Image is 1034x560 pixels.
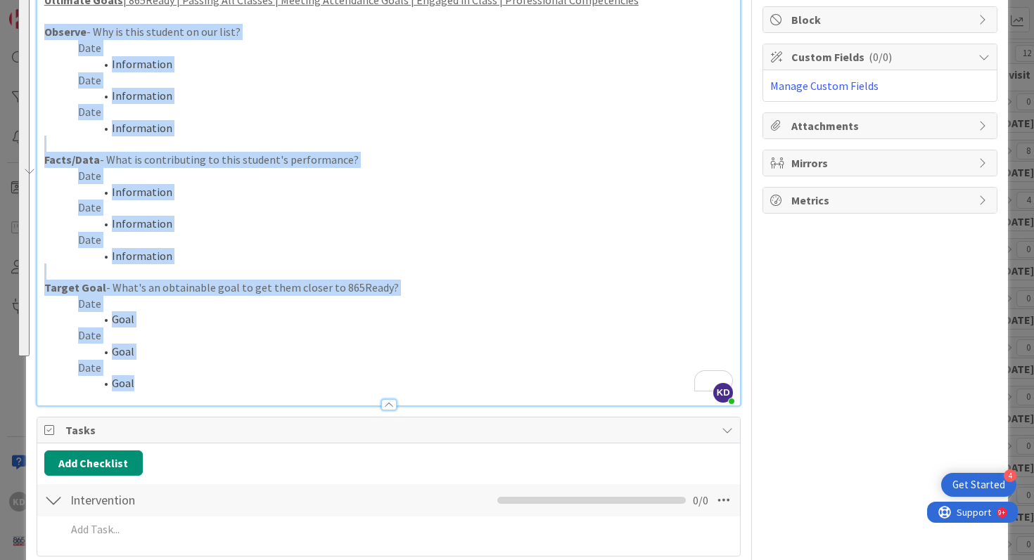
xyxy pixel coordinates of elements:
li: Information [61,184,734,200]
strong: Facts/Data [44,152,100,167]
div: Open Get Started checklist, remaining modules: 4 [941,473,1016,497]
span: Custom Fields [791,48,971,65]
p: Date [44,360,734,376]
li: Information [61,216,734,232]
p: Date [44,168,734,184]
span: Mirrors [791,155,971,171]
li: Goal [61,344,734,360]
span: Support [30,2,64,19]
strong: Observe [44,25,87,39]
p: - What is contributing to this student's performance? [44,152,734,168]
span: ( 0/0 ) [869,50,892,64]
p: - What's an obtainable goal to get them closer to 865Ready? [44,280,734,296]
a: Manage Custom Fields [770,79,879,93]
span: 0 / 0 [693,492,708,509]
li: Information [61,56,734,72]
div: 4 [1004,469,1016,482]
span: KD [713,383,733,403]
p: Date [44,296,734,312]
p: - Why is this student on our list? [44,24,734,40]
li: Goal [61,311,734,327]
li: Goal [61,375,734,391]
span: Attachments [791,117,971,134]
div: Get Started [952,478,1005,492]
p: Date [44,72,734,89]
input: Add Checklist... [65,488,363,513]
div: 9+ [71,6,78,17]
p: Date [44,104,734,120]
p: Date [44,40,734,56]
button: Add Checklist [44,450,143,476]
span: Tasks [65,422,715,438]
p: Date [44,327,734,344]
p: Date [44,232,734,248]
li: Information [61,88,734,104]
strong: Target Goal [44,280,106,294]
li: Information [61,120,734,136]
p: Date [44,200,734,216]
li: Information [61,248,734,264]
span: Metrics [791,192,971,209]
span: Block [791,11,971,28]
